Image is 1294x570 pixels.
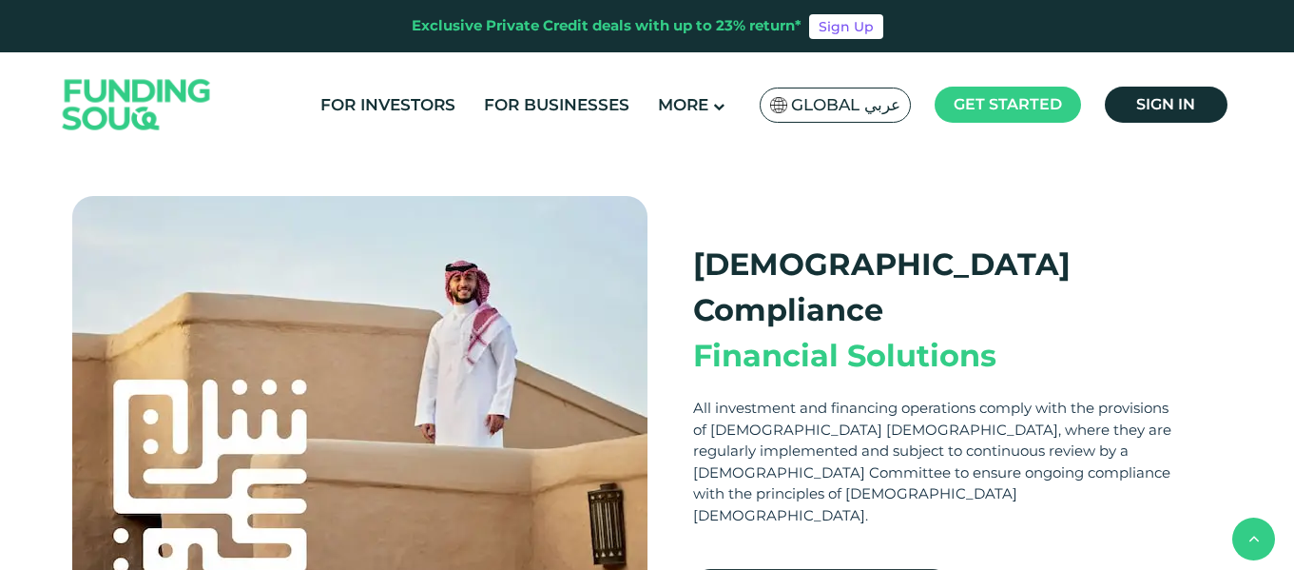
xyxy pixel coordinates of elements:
[1105,87,1227,123] a: Sign in
[1136,95,1195,113] span: Sign in
[658,95,708,114] span: More
[693,242,1177,333] div: [DEMOGRAPHIC_DATA] Compliance
[44,57,230,153] img: Logo
[1232,518,1275,560] button: back
[412,15,802,37] div: Exclusive Private Credit deals with up to 23% return*
[791,94,900,116] span: Global عربي
[316,89,460,121] a: For Investors
[954,95,1062,113] span: Get started
[693,333,1177,379] div: Financial Solutions
[809,14,883,39] a: Sign Up
[479,89,634,121] a: For Businesses
[770,97,787,113] img: SA Flag
[693,398,1177,526] div: All investment and financing operations comply with the provisions of [DEMOGRAPHIC_DATA] [DEMOGRA...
